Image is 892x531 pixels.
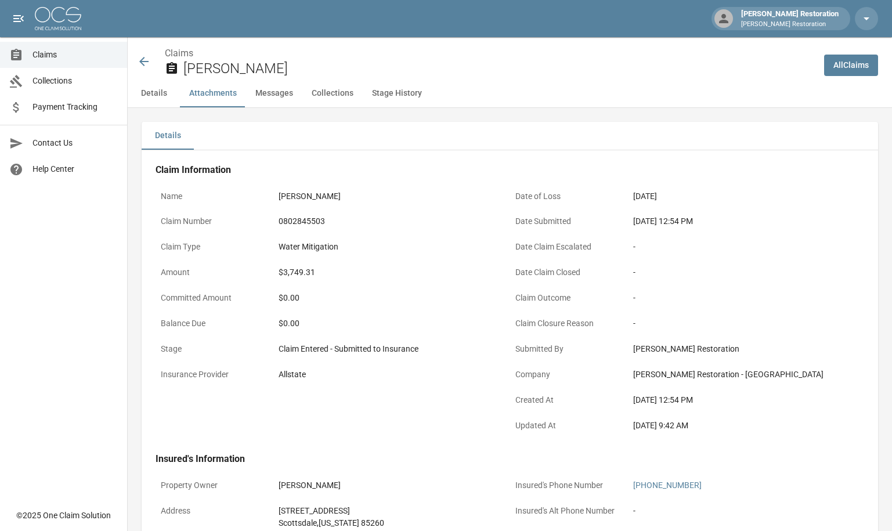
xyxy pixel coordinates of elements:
div: - [633,292,859,304]
div: [PERSON_NAME] [279,190,504,203]
p: Amount [156,261,273,284]
div: - [633,317,859,330]
button: Messages [246,80,302,107]
p: Date of Loss [510,185,628,208]
a: Claims [165,48,193,59]
p: Date Claim Escalated [510,236,628,258]
h2: [PERSON_NAME] [183,60,815,77]
span: Help Center [32,163,118,175]
p: Name [156,185,273,208]
button: Details [128,80,180,107]
p: Property Owner [156,474,273,497]
h4: Claim Information [156,164,864,176]
nav: breadcrumb [165,46,815,60]
div: - [633,505,859,517]
div: $3,749.31 [279,266,504,279]
div: 0802845503 [279,215,504,227]
span: Claims [32,49,118,61]
span: Collections [32,75,118,87]
div: [PERSON_NAME] Restoration [736,8,843,29]
button: Collections [302,80,363,107]
div: [DATE] 12:54 PM [633,394,859,406]
a: AllClaims [824,55,878,76]
span: Payment Tracking [32,101,118,113]
p: Created At [510,389,628,411]
p: Committed Amount [156,287,273,309]
button: Attachments [180,80,246,107]
p: Insured's Alt Phone Number [510,500,628,522]
div: [DATE] [633,190,859,203]
p: Stage [156,338,273,360]
p: Date Submitted [510,210,628,233]
p: Balance Due [156,312,273,335]
button: open drawer [7,7,30,30]
div: [PERSON_NAME] Restoration [633,343,859,355]
img: ocs-logo-white-transparent.png [35,7,81,30]
div: Water Mitigation [279,241,504,253]
div: [DATE] 12:54 PM [633,215,859,227]
p: Insurance Provider [156,363,273,386]
div: Claim Entered - Submitted to Insurance [279,343,504,355]
p: Company [510,363,628,386]
div: Allstate [279,369,504,381]
div: $0.00 [279,317,504,330]
a: [PHONE_NUMBER] [633,481,702,490]
div: - [633,266,859,279]
div: [PERSON_NAME] Restoration - [GEOGRAPHIC_DATA] [633,369,859,381]
button: Stage History [363,80,431,107]
div: details tabs [142,122,878,150]
p: [PERSON_NAME] Restoration [741,20,839,30]
div: [STREET_ADDRESS] [279,505,504,517]
div: anchor tabs [128,80,892,107]
span: Contact Us [32,137,118,149]
p: Claim Closure Reason [510,312,628,335]
p: Date Claim Closed [510,261,628,284]
button: Details [142,122,194,150]
p: Claim Number [156,210,273,233]
div: Scottsdale , [US_STATE] 85260 [279,517,504,529]
div: $0.00 [279,292,504,304]
div: [PERSON_NAME] [279,479,504,492]
h4: Insured's Information [156,453,864,465]
div: - [633,241,859,253]
p: Claim Type [156,236,273,258]
p: Address [156,500,273,522]
p: Submitted By [510,338,628,360]
div: [DATE] 9:42 AM [633,420,859,432]
div: © 2025 One Claim Solution [16,510,111,521]
p: Insured's Phone Number [510,474,628,497]
p: Claim Outcome [510,287,628,309]
p: Updated At [510,414,628,437]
